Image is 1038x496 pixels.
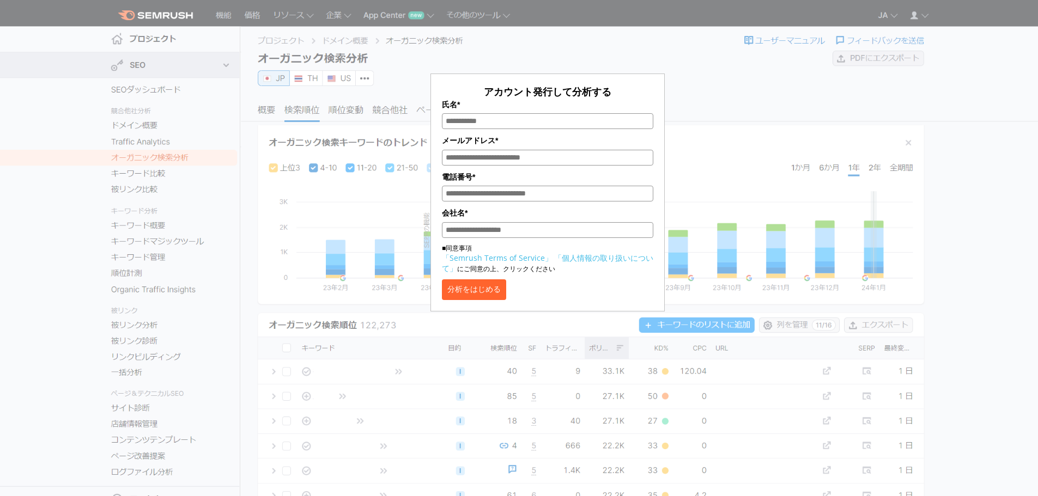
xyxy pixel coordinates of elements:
p: ■同意事項 にご同意の上、クリックください [442,243,653,274]
label: メールアドレス* [442,134,653,146]
button: 分析をはじめる [442,279,506,300]
a: 「Semrush Terms of Service」 [442,253,553,263]
span: アカウント発行して分析する [484,85,611,98]
label: 電話番号* [442,171,653,183]
a: 「個人情報の取り扱いについて」 [442,253,653,273]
